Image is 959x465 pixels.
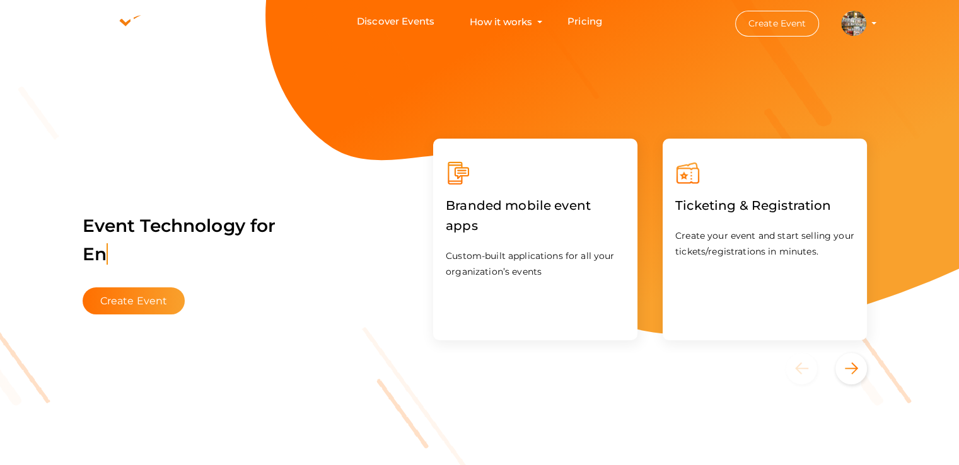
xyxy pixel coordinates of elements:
span: En [83,243,108,265]
button: Previous [786,353,833,384]
button: Next [835,353,867,384]
p: Create your event and start selling your tickets/registrations in minutes. [675,228,854,260]
label: Ticketing & Registration [675,186,831,225]
a: Ticketing & Registration [675,200,831,212]
a: Pricing [567,10,602,33]
a: Branded mobile event apps [446,221,625,233]
button: Create Event [83,287,185,314]
img: SNXIXYF2_small.jpeg [841,11,866,36]
label: Event Technology for [83,196,276,284]
button: How it works [466,10,536,33]
a: Discover Events [357,10,434,33]
button: Create Event [735,11,820,37]
p: Custom-built applications for all your organization’s events [446,248,625,280]
label: Branded mobile event apps [446,186,625,245]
